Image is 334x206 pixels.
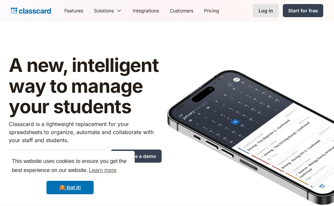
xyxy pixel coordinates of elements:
[283,4,323,17] a: Start for free
[94,7,114,14] div: Solutions
[111,150,162,163] input: Schedule a demo
[12,157,128,175] span: This website uses cookies to ensure you get the best experience on our website.
[127,3,164,18] a: Integrations
[9,150,162,163] form: Quick Demo Form
[59,3,89,18] a: Features
[9,55,162,117] h1: A new, intelligent way to manage your students
[9,120,162,144] p: Classcard is a lightweight replacement for your spreadsheets to organize, automate and collaborat...
[46,181,94,194] a: dismiss cookie message
[5,151,135,201] div: cookieconsent
[253,4,279,17] a: Log in
[164,3,199,18] a: Customers
[259,7,273,14] div: Log in
[89,3,127,18] div: Solutions
[199,3,225,18] a: Pricing
[88,165,118,175] a: learn more about cookies
[288,7,318,14] div: Start for free
[9,150,107,162] input: tony@starkindustries.com
[11,6,51,15] a: Logo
